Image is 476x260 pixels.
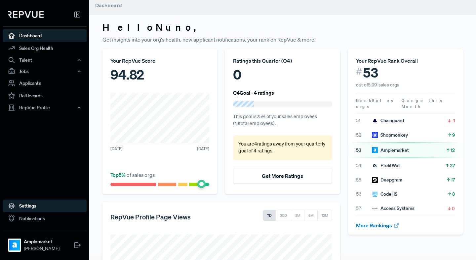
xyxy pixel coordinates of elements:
img: Amplemarket [372,147,378,153]
span: 53 [363,65,378,81]
img: Amplemarket [9,240,20,250]
a: Dashboard [3,29,87,42]
span: Top 5 % [110,172,127,178]
h6: Q4 Goal - 4 ratings [233,90,274,96]
div: 94.82 [110,65,209,84]
a: Notifications [3,212,87,225]
button: 7D [263,210,276,221]
button: Jobs [3,66,87,77]
img: RepVue [8,11,44,18]
span: 12 [451,147,455,153]
button: Talent [3,54,87,66]
span: 52 [356,132,372,139]
img: Deepgram [372,177,378,183]
span: 53 [356,147,372,154]
div: Shopmonkey [372,132,408,139]
span: Dashboard [95,2,122,9]
span: 54 [356,162,372,169]
span: 17 [451,177,455,183]
span: 51 [356,117,372,124]
div: ProfitWell [372,162,400,169]
div: Deepgram [372,177,402,183]
span: 8 [452,191,455,197]
span: [DATE] [197,146,209,152]
span: [PERSON_NAME] [24,245,59,252]
img: CodeHS [372,191,378,197]
a: Applicants [3,77,87,89]
button: 3M [291,210,304,221]
button: 6M [304,210,318,221]
span: Your RepVue Rank Overall [356,57,418,64]
span: out of 5,991 sales orgs [356,82,399,88]
div: Chainguard [372,117,404,124]
img: Chainguard [372,118,378,124]
div: Access Systems [372,205,415,212]
span: Sales orgs [356,98,394,109]
span: 56 [356,191,372,198]
p: This goal is 25 % of your sales employees ( 19 total employees). [233,113,332,127]
a: Battlecards [3,89,87,102]
span: Change this Month [402,98,443,109]
p: Get insights into your org's health, new applicant notifications, your rank on RepVue & more! [102,36,463,44]
span: # [356,65,362,78]
a: Sales Org Health [3,42,87,54]
span: 55 [356,177,372,183]
div: Amplemarket [372,147,409,154]
img: Access Systems [372,206,378,211]
div: Your RepVue Score [110,57,209,65]
span: Rank [356,98,372,104]
img: ProfitWell [372,163,378,169]
button: 12M [317,210,332,221]
strong: Amplemarket [24,238,59,245]
span: [DATE] [110,146,123,152]
div: 0 [233,65,332,84]
span: 37 [450,162,455,169]
span: 0 [452,205,455,212]
div: Ratings this Quarter ( Q4 ) [233,57,332,65]
button: 30D [276,210,291,221]
h3: Hello Nuno , [102,22,463,33]
a: More Rankings [356,222,400,229]
span: 9 [452,132,455,138]
img: Shopmonkey [372,132,378,138]
span: -1 [452,117,455,124]
div: CodeHS [372,191,397,198]
button: Get More Ratings [233,168,332,184]
h5: RepVue Profile Page Views [110,213,191,221]
a: Settings [3,200,87,212]
span: of sales orgs [110,172,155,178]
a: AmplemarketAmplemarket[PERSON_NAME] [3,230,87,255]
button: RepVue Profile [3,102,87,113]
p: You are 4 ratings away from your quarterly goal of 4 ratings . [238,141,327,155]
span: 57 [356,205,372,212]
